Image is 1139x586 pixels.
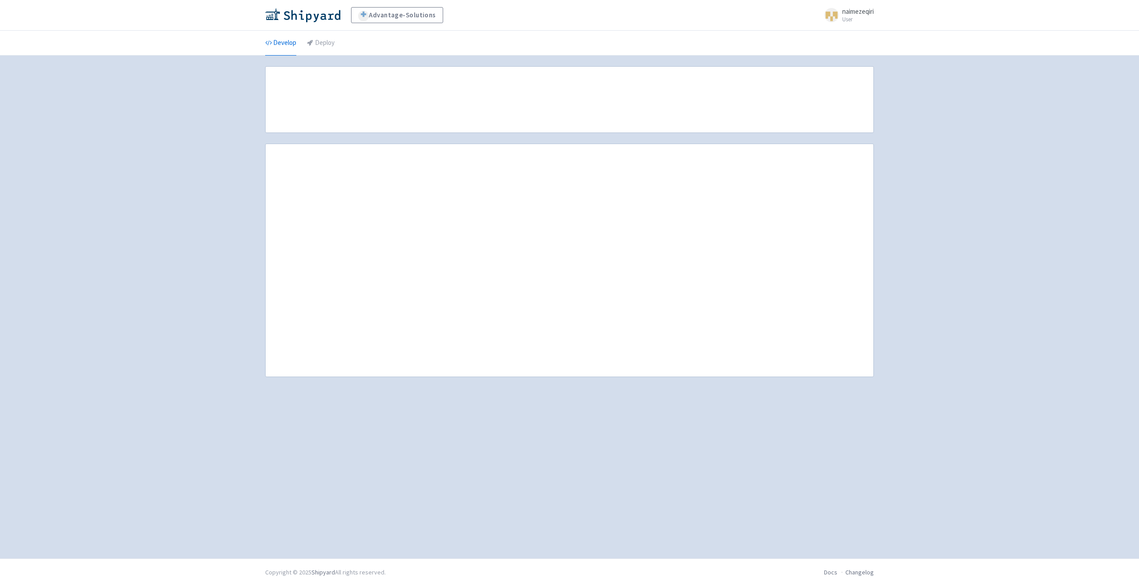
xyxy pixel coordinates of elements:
[351,7,443,23] a: Advantage-Solutions
[824,568,837,576] a: Docs
[311,568,335,576] a: Shipyard
[265,8,340,22] img: Shipyard logo
[842,7,874,16] span: naimezeqiri
[307,31,335,56] a: Deploy
[265,568,386,577] div: Copyright © 2025 All rights reserved.
[842,16,874,22] small: User
[819,8,874,22] a: naimezeqiri User
[845,568,874,576] a: Changelog
[265,31,296,56] a: Develop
